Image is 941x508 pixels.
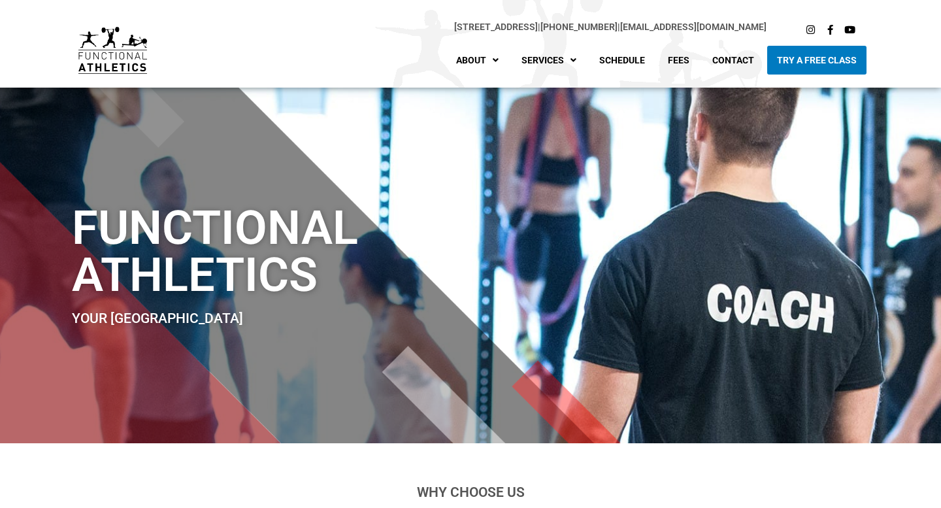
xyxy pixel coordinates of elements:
a: [PHONE_NUMBER] [540,22,618,32]
a: Fees [658,46,699,75]
a: About [446,46,508,75]
a: Services [512,46,586,75]
a: [STREET_ADDRESS] [454,22,538,32]
a: Try A Free Class [767,46,867,75]
h2: Why Choose Us [108,486,833,500]
span: | [454,22,540,32]
a: Schedule [589,46,655,75]
a: [EMAIL_ADDRESS][DOMAIN_NAME] [620,22,767,32]
img: default-logo [78,27,147,75]
p: | [173,20,766,35]
h1: Functional Athletics [72,205,545,299]
a: Contact [702,46,764,75]
h2: Your [GEOGRAPHIC_DATA] [72,312,545,326]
